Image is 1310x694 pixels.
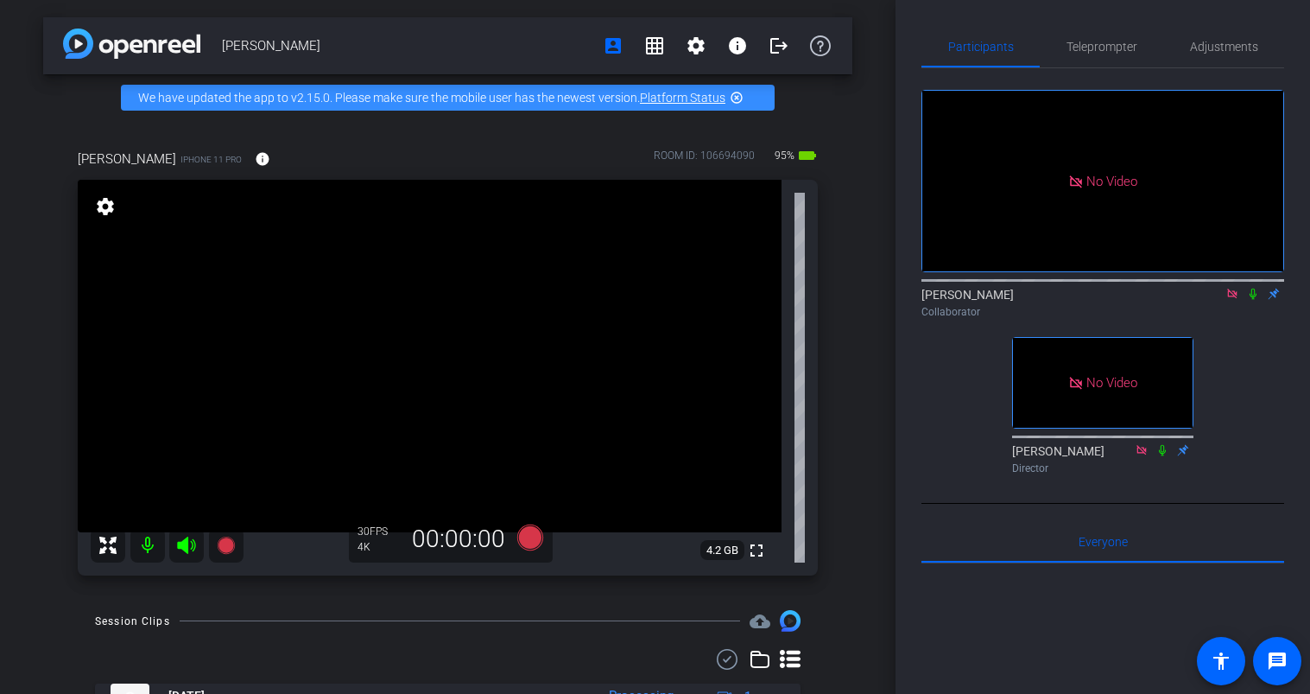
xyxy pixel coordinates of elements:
mat-icon: logout [769,35,789,56]
span: No Video [1086,375,1137,391]
span: Destinations for your clips [750,611,770,632]
mat-icon: battery_std [797,145,818,166]
div: ROOM ID: 106694090 [654,148,755,173]
span: [PERSON_NAME] [78,150,176,169]
span: No Video [1086,173,1137,188]
mat-icon: grid_on [644,35,665,56]
span: 4.2 GB [700,540,744,561]
mat-icon: cloud_upload [750,611,770,632]
div: 30 [358,525,401,538]
div: We have updated the app to v2.15.0. Please make sure the mobile user has the newest version. [121,85,775,111]
div: [PERSON_NAME] [1012,443,1193,476]
mat-icon: info [255,151,270,167]
img: Session clips [780,610,801,631]
mat-icon: highlight_off [730,91,744,105]
mat-icon: message [1267,651,1288,672]
img: app-logo [63,29,200,59]
mat-icon: account_box [603,35,623,56]
div: [PERSON_NAME] [921,286,1284,320]
mat-icon: accessibility [1211,651,1231,672]
span: 95% [772,142,797,169]
span: [PERSON_NAME] [222,29,592,63]
span: Teleprompter [1066,41,1137,53]
div: Director [1012,461,1193,476]
div: 4K [358,540,401,554]
mat-icon: info [727,35,748,56]
mat-icon: fullscreen [746,540,767,561]
mat-icon: settings [686,35,706,56]
span: Everyone [1079,536,1128,548]
mat-icon: settings [93,196,117,217]
div: Collaborator [921,304,1284,320]
span: iPhone 11 Pro [180,153,242,166]
div: 00:00:00 [401,525,516,554]
a: Platform Status [640,91,725,105]
span: Adjustments [1190,41,1258,53]
span: Participants [948,41,1014,53]
div: Session Clips [95,613,170,630]
span: FPS [370,525,388,538]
